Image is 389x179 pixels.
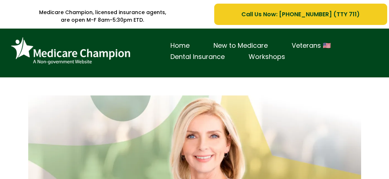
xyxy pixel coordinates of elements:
[158,40,202,51] a: Home
[280,40,343,51] a: Veterans 🇺🇸
[2,16,203,24] p: are open M-F 8am-5:30pm ETD.
[237,51,297,63] a: Workshops
[2,9,203,16] p: Medicare Champion, licensed insurance agents,
[241,10,360,19] span: Call Us Now: [PHONE_NUMBER] (TTY 711)
[202,40,280,51] a: New to Medicare
[158,51,237,63] a: Dental Insurance
[7,34,134,68] img: Brand Logo
[214,4,387,25] a: Call Us Now: 1-833-823-1990 (TTY 711)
